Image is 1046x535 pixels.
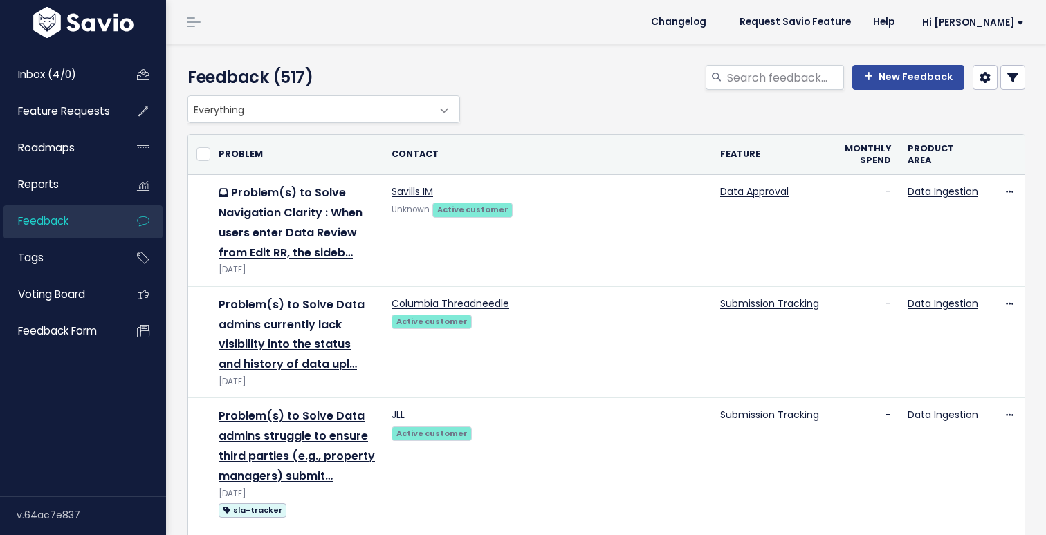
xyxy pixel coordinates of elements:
[219,503,286,518] span: sla-tracker
[392,204,430,215] span: Unknown
[18,250,44,265] span: Tags
[396,316,468,327] strong: Active customer
[18,104,110,118] span: Feature Requests
[3,95,115,127] a: Feature Requests
[836,175,899,287] td: -
[219,487,375,501] div: [DATE]
[432,202,513,216] a: Active customer
[219,375,375,389] div: [DATE]
[3,169,115,200] a: Reports
[18,67,76,82] span: Inbox (4/0)
[30,7,137,38] img: logo-white.9d6f32f41409.svg
[18,287,85,301] span: Voting Board
[726,65,844,90] input: Search feedback...
[210,135,383,175] th: Problem
[728,12,862,32] a: Request Savio Feature
[437,204,508,215] strong: Active customer
[3,205,115,237] a: Feedback
[188,96,432,122] span: Everything
[712,135,836,175] th: Feature
[720,185,789,198] a: Data Approval
[392,185,433,198] a: Savills IM
[383,135,712,175] th: Contact
[908,185,978,198] a: Data Ingestion
[18,214,68,228] span: Feedback
[17,497,166,533] div: v.64ac7e837
[836,286,899,398] td: -
[862,12,906,32] a: Help
[219,263,375,277] div: [DATE]
[396,428,468,439] strong: Active customer
[18,140,75,155] span: Roadmaps
[392,426,472,440] a: Active customer
[906,12,1035,33] a: Hi [PERSON_NAME]
[187,65,453,90] h4: Feedback (517)
[392,408,405,422] a: JLL
[18,177,59,191] span: Reports
[3,59,115,91] a: Inbox (4/0)
[219,408,375,483] a: Problem(s) to Solve Data admins struggle to ensure third parties (e.g., property managers) submit…
[899,135,987,175] th: Product Area
[852,65,964,90] a: New Feedback
[187,95,460,123] span: Everything
[836,398,899,527] td: -
[18,323,97,338] span: Feedback form
[3,132,115,164] a: Roadmaps
[720,408,819,422] a: Submission Tracking
[392,314,472,328] a: Active customer
[836,135,899,175] th: Monthly spend
[908,408,978,422] a: Data Ingestion
[908,297,978,310] a: Data Ingestion
[219,185,363,260] a: Problem(s) to Solve Navigation Clarity : When users enter Data Review from Edit RR, the sideb…
[651,17,706,27] span: Changelog
[219,297,365,372] a: Problem(s) to Solve Data admins currently lack visibility into the status and history of data upl…
[720,297,819,310] a: Submission Tracking
[392,297,509,310] a: Columbia Threadneedle
[3,242,115,274] a: Tags
[3,279,115,310] a: Voting Board
[3,315,115,347] a: Feedback form
[219,501,286,518] a: sla-tracker
[922,17,1024,28] span: Hi [PERSON_NAME]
